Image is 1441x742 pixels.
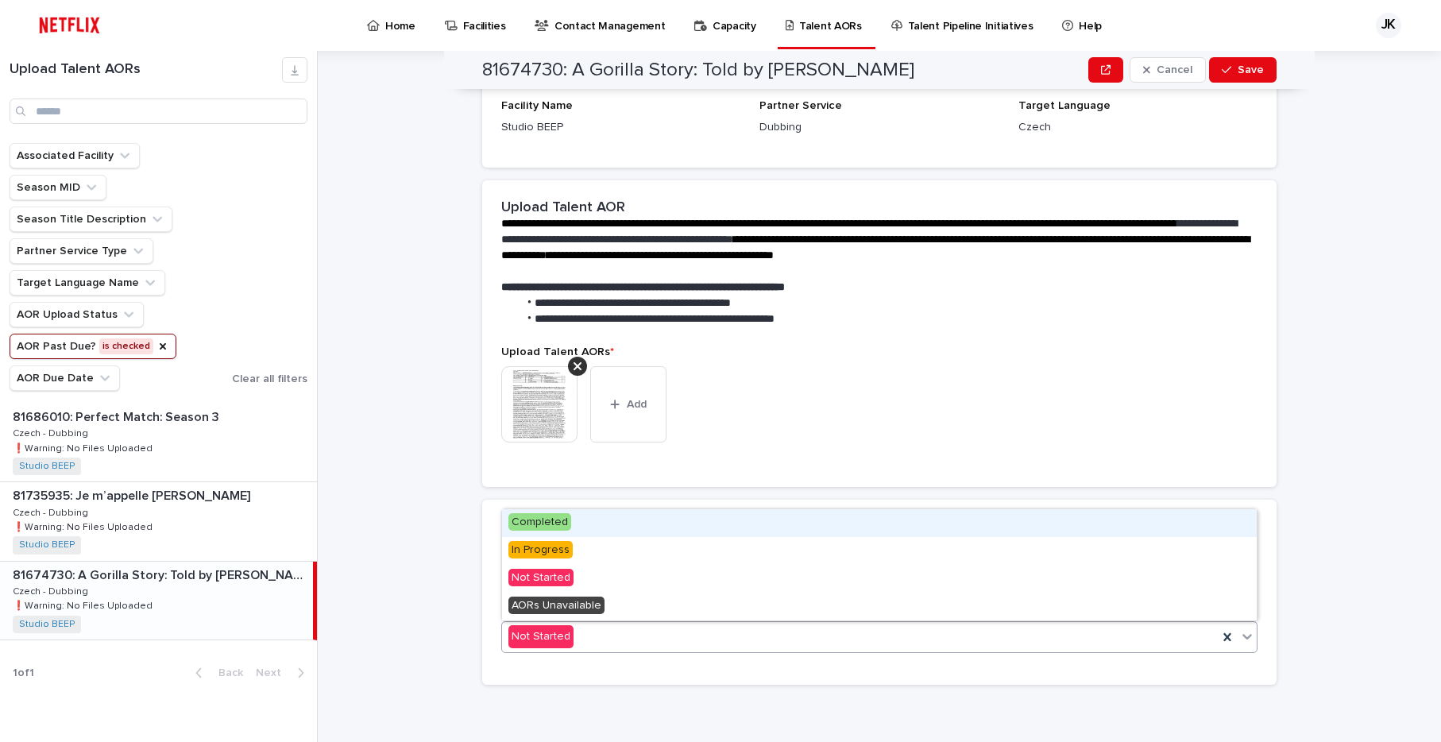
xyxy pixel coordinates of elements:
[508,625,574,648] div: Not Started
[10,238,153,264] button: Partner Service Type
[508,597,605,614] span: AORs Unavailable
[183,666,249,680] button: Back
[501,100,573,111] span: Facility Name
[10,365,120,391] button: AOR Due Date
[32,10,107,41] img: ifQbXi3ZQGMSEF7WDB7W
[249,666,317,680] button: Next
[19,461,75,472] a: Studio BEEP
[1018,119,1257,136] p: Czech
[13,425,91,439] p: Czech - Dubbing
[1238,64,1264,75] span: Save
[10,207,172,232] button: Season Title Description
[19,539,75,551] a: Studio BEEP
[10,99,307,124] input: Search
[1209,57,1277,83] button: Save
[501,346,614,357] span: Upload Talent AORs
[10,175,106,200] button: Season MID
[13,485,253,504] p: 81735935: Je m’appelle [PERSON_NAME]
[508,541,573,558] span: In Progress
[1018,100,1111,111] span: Target Language
[10,334,176,359] button: AOR Past Due?
[502,509,1257,537] div: Completed
[10,270,165,296] button: Target Language Name
[13,583,91,597] p: Czech - Dubbing
[501,199,625,217] h2: Upload Talent AOR
[13,597,156,612] p: ❗️Warning: No Files Uploaded
[13,440,156,454] p: ❗️Warning: No Files Uploaded
[209,667,243,678] span: Back
[502,565,1257,593] div: Not Started
[759,119,999,136] p: Dubbing
[10,61,282,79] h1: Upload Talent AORs
[256,667,291,678] span: Next
[508,513,571,531] span: Completed
[1130,57,1206,83] button: Cancel
[502,593,1257,620] div: AORs Unavailable
[1157,64,1192,75] span: Cancel
[10,302,144,327] button: AOR Upload Status
[508,569,574,586] span: Not Started
[13,407,222,425] p: 81686010: Perfect Match: Season 3
[232,373,307,385] span: Clear all filters
[759,100,842,111] span: Partner Service
[502,537,1257,565] div: In Progress
[501,119,740,136] p: Studio BEEP
[627,399,647,410] span: Add
[482,59,914,82] h2: 81674730: A Gorilla Story: Told by [PERSON_NAME]
[13,519,156,533] p: ❗️Warning: No Files Uploaded
[13,565,310,583] p: 81674730: A Gorilla Story: Told by David Attenborough
[590,366,666,442] button: Add
[19,619,75,630] a: Studio BEEP
[226,367,307,391] button: Clear all filters
[1376,13,1401,38] div: JK
[13,504,91,519] p: Czech - Dubbing
[10,143,140,168] button: Associated Facility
